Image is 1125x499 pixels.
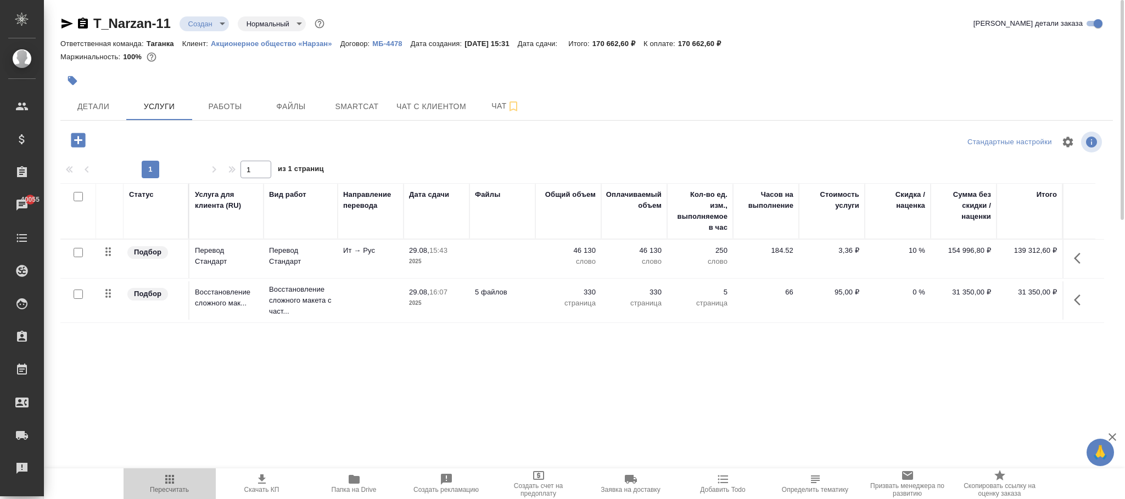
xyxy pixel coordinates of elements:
span: Услуги [133,100,186,114]
button: Показать кнопки [1067,245,1094,271]
a: Акционерное общество «Нарзан» [211,38,340,48]
p: 250 [673,245,727,256]
p: 0 % [870,287,925,298]
span: Файлы [265,100,317,114]
p: 29.08, [409,246,429,254]
div: Кол-во ед. изм., выполняемое в час [673,189,727,233]
p: Восстановление сложного макета с част... [269,284,332,317]
button: Показать кнопки [1067,287,1094,313]
a: T_Narzan-11 [93,16,171,31]
span: 🙏 [1091,441,1110,464]
p: Перевод Стандарт [195,245,258,267]
p: 170 662,60 ₽ [592,39,643,48]
span: Настроить таблицу [1055,129,1081,155]
p: 2025 [409,256,464,267]
p: Акционерное общество «Нарзан» [211,39,340,48]
button: Скопировать ссылку [76,17,89,30]
p: слово [541,256,596,267]
p: 31 350,00 ₽ [936,287,991,298]
p: слово [673,256,727,267]
div: Итого [1037,189,1057,200]
p: 29.08, [409,288,429,296]
a: МБ-4478 [372,38,410,48]
span: 40055 [14,194,46,205]
div: Вид работ [269,189,306,200]
p: К оплате: [643,39,678,48]
p: 170 662,60 ₽ [678,39,729,48]
button: Создан [185,19,216,29]
p: слово [607,256,662,267]
p: Договор: [340,39,373,48]
p: 46 130 [607,245,662,256]
span: Детали [67,100,120,114]
p: Маржинальность: [60,53,123,61]
div: Создан [180,16,229,31]
button: Доп статусы указывают на важность/срочность заказа [312,16,327,31]
span: Посмотреть информацию [1081,132,1104,152]
p: Клиент: [182,39,211,48]
button: 0.00 RUB; [144,50,159,64]
p: Дата сдачи: [518,39,560,48]
p: Таганка [147,39,182,48]
div: Общий объем [545,189,596,200]
div: Направление перевода [343,189,398,211]
p: Ит → Рус [343,245,398,256]
div: Файлы [475,189,500,200]
p: 330 [607,287,662,298]
p: 31 350,00 ₽ [1002,287,1057,298]
p: 2025 [409,298,464,309]
svg: Подписаться [507,100,520,113]
p: 5 [673,287,727,298]
div: Статус [129,189,154,200]
p: 15:43 [429,246,447,254]
p: 154 996,80 ₽ [936,245,991,256]
p: 95,00 ₽ [804,287,859,298]
div: Оплачиваемый объем [606,189,662,211]
p: Дата создания: [411,39,464,48]
p: Восстановление сложного мак... [195,287,258,309]
p: Итого: [568,39,592,48]
p: 5 файлов [475,287,530,298]
div: Скидка / наценка [870,189,925,211]
td: 184.52 [733,240,799,278]
div: Часов на выполнение [738,189,793,211]
p: 100% [123,53,144,61]
p: Перевод Стандарт [269,245,332,267]
span: Работы [199,100,251,114]
p: страница [541,298,596,309]
p: [DATE] 15:31 [464,39,518,48]
p: 330 [541,287,596,298]
button: Скопировать ссылку для ЯМессенджера [60,17,74,30]
p: Подбор [134,247,161,258]
span: Чат [479,99,532,113]
div: Создан [238,16,306,31]
span: [PERSON_NAME] детали заказа [973,18,1083,29]
p: Ответственная команда: [60,39,147,48]
div: split button [965,134,1055,151]
span: Smartcat [331,100,383,114]
p: 10 % [870,245,925,256]
div: Услуга для клиента (RU) [195,189,258,211]
p: 46 130 [541,245,596,256]
div: Сумма без скидки / наценки [936,189,991,222]
div: Стоимость услуги [804,189,859,211]
p: страница [673,298,727,309]
span: Чат с клиентом [396,100,466,114]
button: Добавить тэг [60,69,85,93]
p: 16:07 [429,288,447,296]
p: МБ-4478 [372,39,410,48]
div: Дата сдачи [409,189,449,200]
p: 139 312,60 ₽ [1002,245,1057,256]
p: страница [607,298,662,309]
p: Подбор [134,288,161,299]
p: 3,36 ₽ [804,245,859,256]
button: 🙏 [1087,439,1114,466]
td: 66 [733,281,799,320]
span: из 1 страниц [278,162,324,178]
a: 40055 [3,191,41,219]
button: Нормальный [243,19,293,29]
button: Добавить услугу [63,129,93,151]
